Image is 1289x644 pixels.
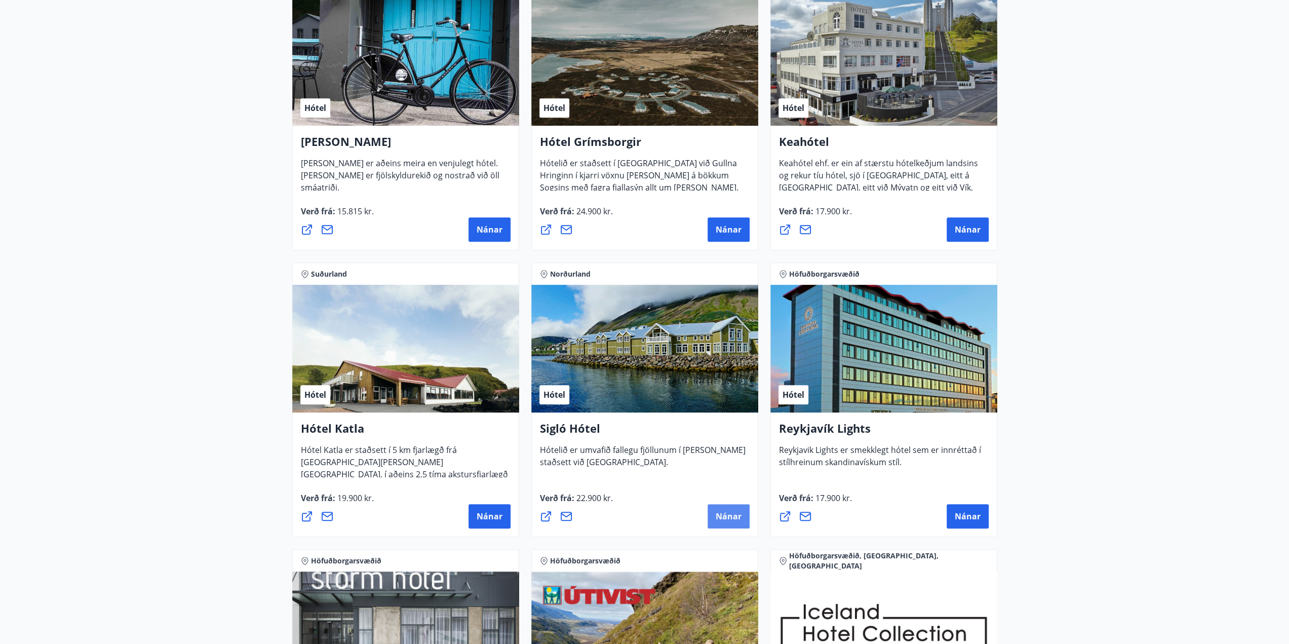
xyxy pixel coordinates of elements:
span: Hótelið er umvafið fallegu fjöllunum í [PERSON_NAME] staðsett við [GEOGRAPHIC_DATA]. [540,444,746,476]
span: Nánar [477,511,502,522]
span: Nánar [955,224,981,235]
span: Höfuðborgarsvæðið, [GEOGRAPHIC_DATA], [GEOGRAPHIC_DATA] [789,551,989,571]
span: Nánar [716,224,741,235]
span: 15.815 kr. [335,206,374,217]
span: Reykjavik Lights er smekklegt hótel sem er innréttað í stílhreinum skandinavískum stíl. [779,444,981,476]
button: Nánar [708,504,750,528]
span: Verð frá : [540,493,613,512]
span: Verð frá : [779,493,852,512]
span: Hótel Katla er staðsett í 5 km fjarlægð frá [GEOGRAPHIC_DATA][PERSON_NAME][GEOGRAPHIC_DATA], í að... [301,444,508,500]
span: [PERSON_NAME] er aðeins meira en venjulegt hótel. [PERSON_NAME] er fjölskyldurekið og nostrað við... [301,158,499,201]
h4: Sigló Hótel [540,421,750,444]
span: Verð frá : [301,493,374,512]
button: Nánar [468,217,511,242]
span: Höfuðborgarsvæðið [550,556,620,566]
span: Nánar [716,511,741,522]
span: Hótel [783,389,804,400]
span: Suðurland [311,269,347,279]
span: Hótel [543,389,565,400]
h4: Keahótel [779,134,989,157]
button: Nánar [468,504,511,528]
span: Nánar [477,224,502,235]
span: Höfuðborgarsvæðið [789,269,860,279]
button: Nánar [947,504,989,528]
h4: Hótel Katla [301,421,511,444]
button: Nánar [947,217,989,242]
span: Verð frá : [301,206,374,225]
button: Nánar [708,217,750,242]
span: 22.900 kr. [574,493,613,504]
span: Verð frá : [779,206,852,225]
span: Hótel [543,102,565,113]
span: 17.900 kr. [813,206,852,217]
span: Hótel [783,102,804,113]
span: 19.900 kr. [335,493,374,504]
span: Keahótel ehf. er ein af stærstu hótelkeðjum landsins og rekur tíu hótel, sjö í [GEOGRAPHIC_DATA],... [779,158,978,225]
span: Hótelið er staðsett í [GEOGRAPHIC_DATA] við Gullna Hringinn í kjarri vöxnu [PERSON_NAME] á bökkum... [540,158,738,225]
h4: Hótel Grímsborgir [540,134,750,157]
span: 17.900 kr. [813,493,852,504]
span: Hótel [304,389,326,400]
span: Verð frá : [540,206,613,225]
h4: [PERSON_NAME] [301,134,511,157]
span: Höfuðborgarsvæðið [311,556,381,566]
span: Nánar [955,511,981,522]
span: Hótel [304,102,326,113]
h4: Reykjavík Lights [779,421,989,444]
span: Norðurland [550,269,591,279]
span: 24.900 kr. [574,206,613,217]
